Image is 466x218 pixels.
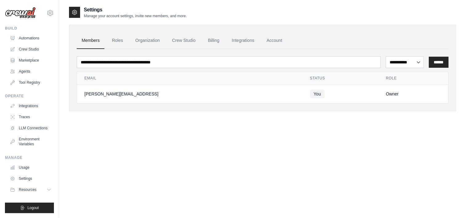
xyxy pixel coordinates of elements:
[7,185,54,195] button: Resources
[5,203,54,213] button: Logout
[203,32,224,49] a: Billing
[7,44,54,54] a: Crew Studio
[167,32,201,49] a: Crew Studio
[7,123,54,133] a: LLM Connections
[84,14,187,18] p: Manage your account settings, invite new members, and more.
[7,112,54,122] a: Traces
[7,101,54,111] a: Integrations
[84,91,295,97] div: [PERSON_NAME][EMAIL_ADDRESS]
[77,32,104,49] a: Members
[5,7,36,19] img: Logo
[7,174,54,184] a: Settings
[379,72,448,85] th: Role
[302,72,379,85] th: Status
[77,72,302,85] th: Email
[7,33,54,43] a: Automations
[19,187,36,192] span: Resources
[7,163,54,172] a: Usage
[7,55,54,65] a: Marketplace
[386,91,441,97] div: Owner
[27,205,39,210] span: Logout
[227,32,259,49] a: Integrations
[84,6,187,14] h2: Settings
[261,32,287,49] a: Account
[5,26,54,31] div: Build
[130,32,164,49] a: Organization
[310,90,325,98] span: You
[7,134,54,149] a: Environment Variables
[7,67,54,76] a: Agents
[7,78,54,87] a: Tool Registry
[107,32,128,49] a: Roles
[5,94,54,99] div: Operate
[5,155,54,160] div: Manage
